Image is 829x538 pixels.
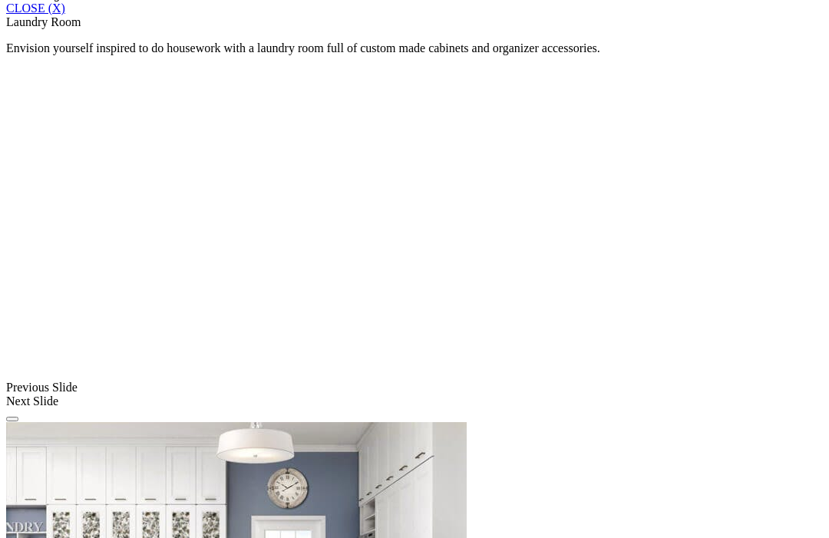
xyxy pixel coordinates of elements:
span: Laundry Room [6,15,81,28]
p: Envision yourself inspired to do housework with a laundry room full of custom made cabinets and o... [6,41,823,55]
div: Previous Slide [6,381,823,394]
button: Click here to pause slide show [6,417,18,421]
div: Next Slide [6,394,823,408]
a: CLOSE (X) [6,2,65,15]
